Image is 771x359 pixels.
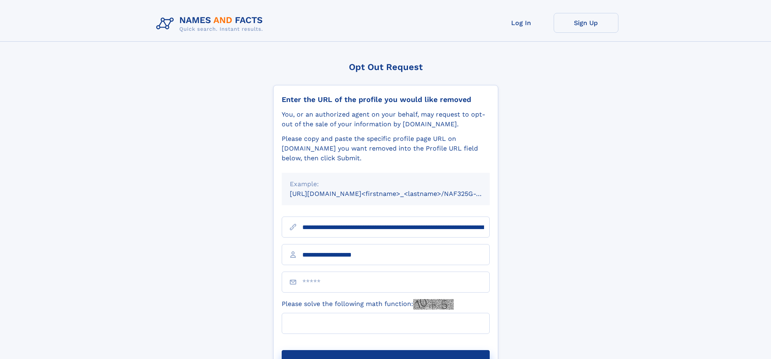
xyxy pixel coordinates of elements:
[290,179,482,189] div: Example:
[554,13,618,33] a: Sign Up
[282,95,490,104] div: Enter the URL of the profile you would like removed
[282,134,490,163] div: Please copy and paste the specific profile page URL on [DOMAIN_NAME] you want removed into the Pr...
[282,299,454,310] label: Please solve the following math function:
[290,190,505,198] small: [URL][DOMAIN_NAME]<firstname>_<lastname>/NAF325G-xxxxxxxx
[282,110,490,129] div: You, or an authorized agent on your behalf, may request to opt-out of the sale of your informatio...
[489,13,554,33] a: Log In
[273,62,498,72] div: Opt Out Request
[153,13,270,35] img: Logo Names and Facts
